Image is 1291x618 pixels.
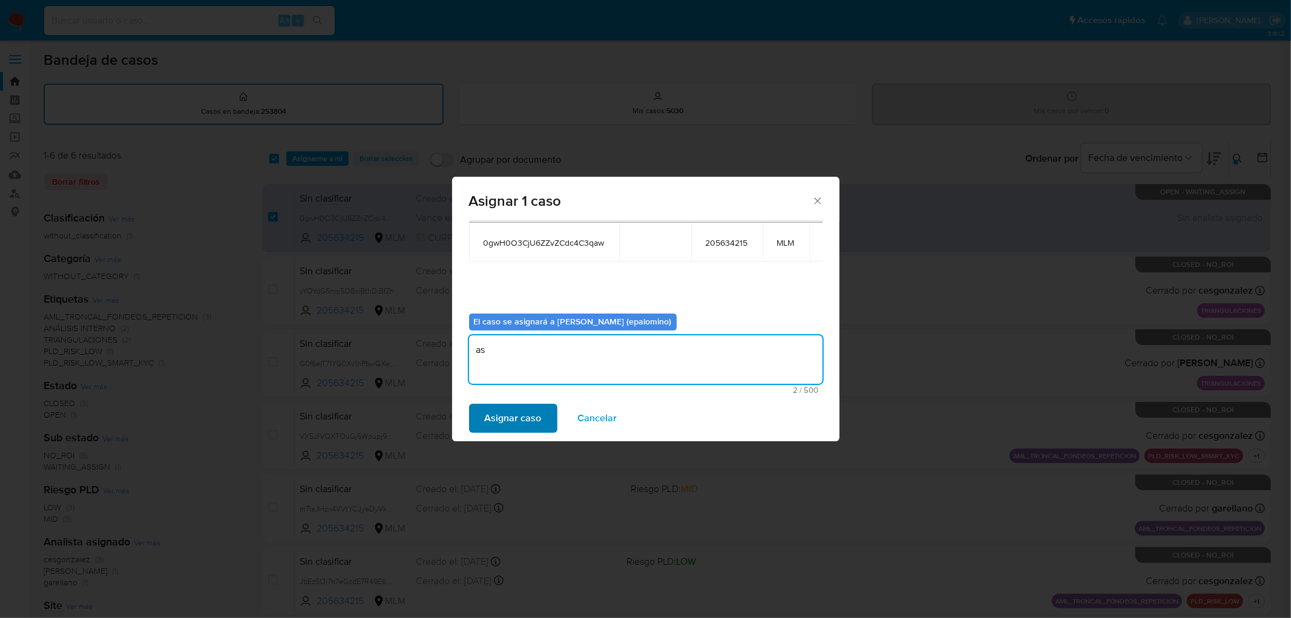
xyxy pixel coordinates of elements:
[484,237,605,248] span: 0gwH0O3CjU6ZZvZCdc4C3qaw
[469,404,557,433] button: Asignar caso
[706,237,748,248] span: 205634215
[777,237,795,248] span: MLM
[452,177,839,441] div: assign-modal
[562,404,633,433] button: Cancelar
[469,194,812,208] span: Asignar 1 caso
[473,386,819,394] span: Máximo 500 caracteres
[485,405,542,432] span: Asignar caso
[578,405,617,432] span: Cancelar
[812,195,823,206] button: Cerrar ventana
[469,335,823,384] textarea: as
[474,315,672,327] b: El caso se asignará a [PERSON_NAME] (epalomino)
